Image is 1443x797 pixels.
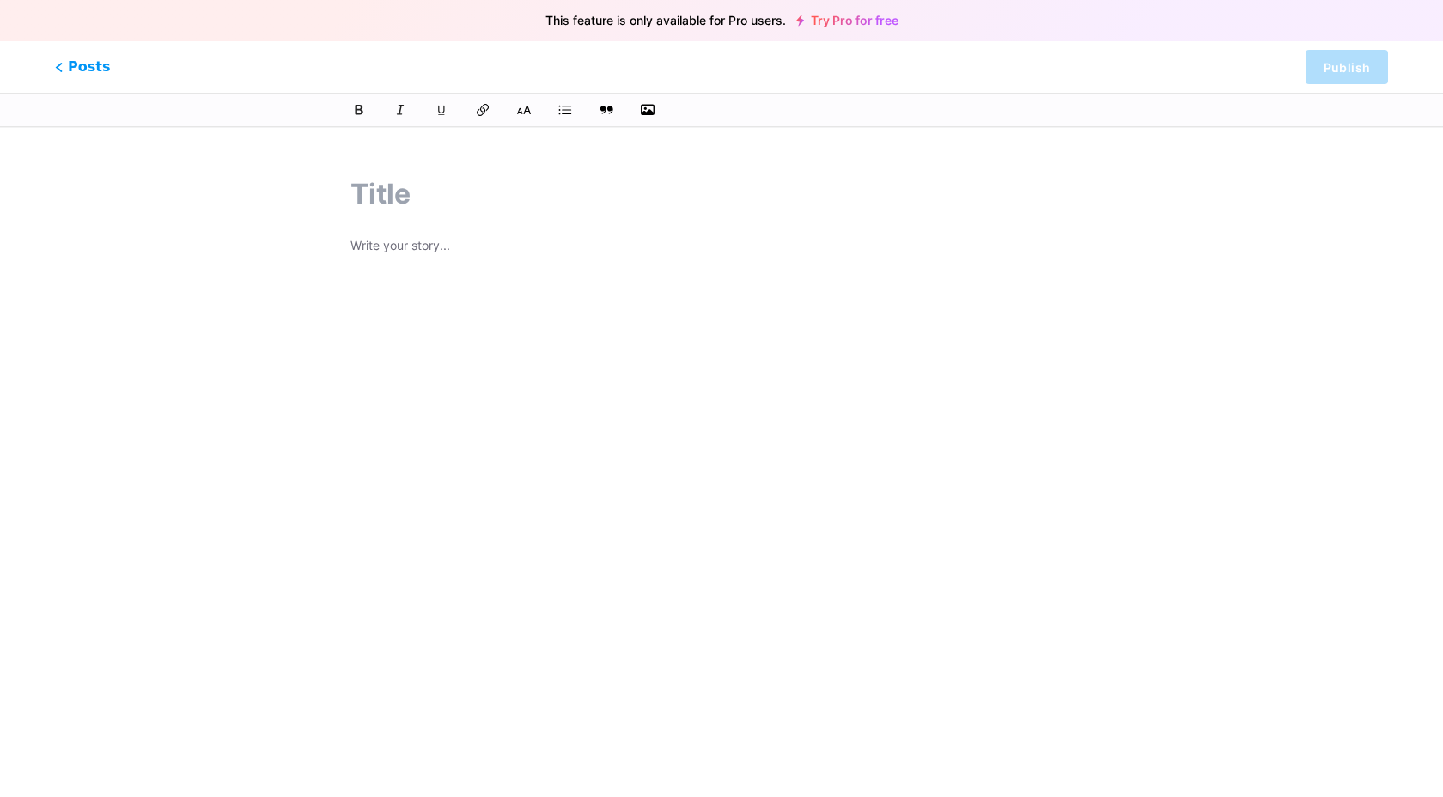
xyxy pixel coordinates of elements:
span: Posts [55,57,110,77]
span: Publish [1324,60,1370,75]
span: This feature is only available for Pro users. [545,9,786,33]
input: Title [350,173,1093,215]
a: Try Pro for free [796,14,898,27]
button: Publish [1306,50,1388,84]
